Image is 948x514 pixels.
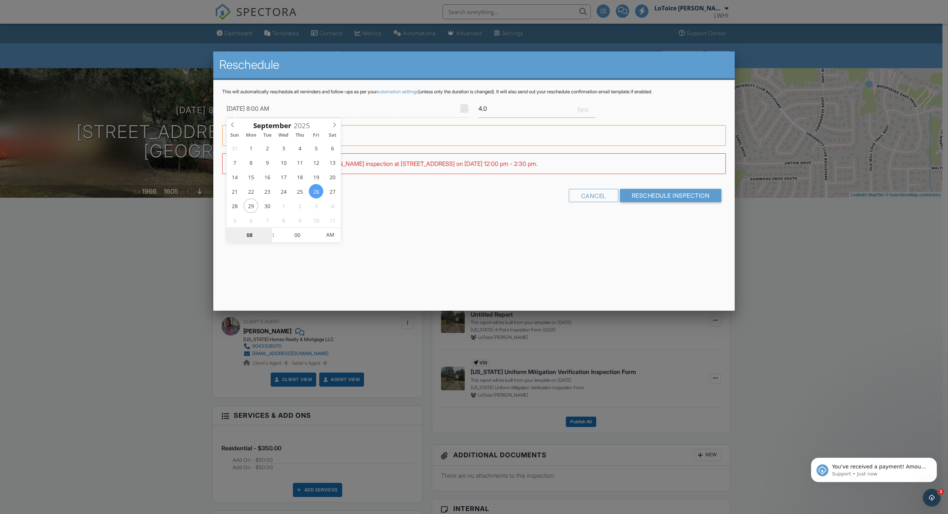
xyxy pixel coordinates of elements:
span: September 26, 2025 [309,184,323,198]
span: September 1, 2025 [244,141,258,155]
span: October 6, 2025 [244,213,258,227]
span: September 17, 2025 [276,170,291,184]
span: September 25, 2025 [293,184,307,198]
span: October 3, 2025 [309,198,323,213]
span: Tue [259,133,276,138]
span: Scroll to increment [253,122,291,129]
span: September 14, 2025 [227,170,242,184]
span: October 5, 2025 [227,213,242,227]
span: Thu [292,133,308,138]
span: : [272,227,274,242]
span: September 12, 2025 [309,155,323,170]
span: October 7, 2025 [260,213,274,227]
span: September 5, 2025 [309,141,323,155]
span: September 24, 2025 [276,184,291,198]
span: September 23, 2025 [260,184,274,198]
div: WARNING: Conflicts with LoToice [PERSON_NAME] inspection at [STREET_ADDRESS] on [DATE] 12:00 pm -... [222,153,726,174]
span: Click to toggle [320,227,340,242]
span: October 4, 2025 [325,198,340,213]
span: October 1, 2025 [276,198,291,213]
p: This will automatically reschedule all reminders and follow-ups as per your (unless only the dura... [222,89,726,95]
span: September 7, 2025 [227,155,242,170]
span: September 19, 2025 [309,170,323,184]
span: October 8, 2025 [276,213,291,227]
span: September 30, 2025 [260,198,274,213]
span: September 9, 2025 [260,155,274,170]
span: September 8, 2025 [244,155,258,170]
span: September 29, 2025 [244,198,258,213]
input: Scroll to increment [274,228,320,243]
span: September 22, 2025 [244,184,258,198]
span: September 21, 2025 [227,184,242,198]
a: automation settings [377,89,418,94]
span: September 15, 2025 [244,170,258,184]
div: Cancel [569,189,618,202]
span: September 18, 2025 [293,170,307,184]
span: September 11, 2025 [293,155,307,170]
div: Warning: this date/time is in the past. [222,125,726,146]
input: Scroll to increment [291,121,316,130]
span: October 10, 2025 [309,213,323,227]
span: August 31, 2025 [227,141,242,155]
span: September 6, 2025 [325,141,340,155]
span: October 11, 2025 [325,213,340,227]
span: September 16, 2025 [260,170,274,184]
span: Wed [276,133,292,138]
span: September 2, 2025 [260,141,274,155]
span: October 9, 2025 [293,213,307,227]
iframe: Intercom live chat [923,489,941,507]
span: Sat [324,133,341,138]
h2: Reschedule [219,57,729,72]
span: October 2, 2025 [293,198,307,213]
span: September 27, 2025 [325,184,340,198]
span: Fri [308,133,324,138]
span: Mon [243,133,259,138]
input: Scroll to increment [227,228,272,243]
span: September 20, 2025 [325,170,340,184]
input: Reschedule Inspection [620,189,722,202]
span: September 13, 2025 [325,155,340,170]
span: Sun [227,133,243,138]
span: 1 [938,489,944,495]
span: September 3, 2025 [276,141,291,155]
span: September 10, 2025 [276,155,291,170]
span: September 28, 2025 [227,198,242,213]
span: September 4, 2025 [293,141,307,155]
iframe: Intercom notifications message [800,442,948,494]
